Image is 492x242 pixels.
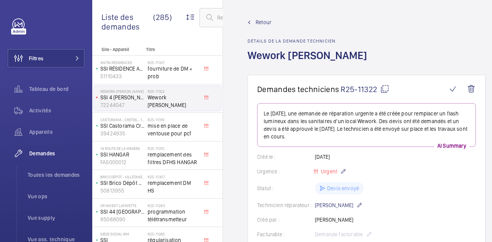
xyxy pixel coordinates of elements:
[100,158,145,166] p: FAS000012
[148,151,198,166] span: remplacement des filtres DFHS HANGAR
[148,146,198,151] h2: R25-11315
[28,193,85,200] span: Vue ops
[100,151,145,158] p: SSI HANGAR
[148,65,198,80] span: fourniture de DM + prob
[256,18,271,26] span: Retour
[100,122,145,130] p: SSI Castorama Créteil
[101,12,153,31] span: Liste des demandes
[100,216,145,223] p: 85068090
[29,107,85,114] span: Activités
[28,214,85,222] span: Vue supply
[100,94,145,101] p: SSI 4 [PERSON_NAME]
[315,201,362,210] p: [PERSON_NAME]
[8,49,85,67] button: Filtres
[100,130,145,137] p: 39424935
[341,84,389,94] span: R25-11322
[100,175,145,179] p: Brico Dépôt - VILLETANEUSE - 1937 – centre de coût P140100000
[148,179,198,194] span: remplacement DM HS
[148,175,198,179] h2: R25-11307
[100,117,145,122] p: Castorama - CRETEIL - 1440
[148,89,198,94] h2: R25-11322
[29,128,85,136] span: Appareils
[319,168,337,175] span: Urgent
[100,65,145,72] p: SSI RÉSIDENCE ANTIN
[92,47,143,52] p: Site - Appareil
[148,60,198,65] h2: R25-11337
[148,208,198,223] span: programmation télétransmetteur
[100,203,145,208] p: OFI INVEST LAFAYETTE
[29,150,85,157] span: Demandes
[29,54,43,62] span: Filtres
[146,47,197,52] p: Titre
[100,187,145,194] p: 50813955
[100,146,145,151] p: 14 Route de la Minière
[100,72,145,80] p: 51110433
[148,122,198,137] span: mise en place de ventouse pour pcf
[148,232,198,236] h2: R25-11265
[100,60,145,65] p: Antin résidences
[199,8,323,27] input: Recherche par numéro de demande ou devis
[148,203,198,208] h2: R25-11283
[264,110,469,140] p: Le [DATE], une demande de réparation urgente a été créée pour remplacer un flash lumineux dans le...
[248,48,372,75] h1: Wework [PERSON_NAME]
[100,101,145,109] p: 72244047
[28,171,85,179] span: Toutes les demandes
[100,89,145,94] p: WeWork [PERSON_NAME]
[248,38,372,44] h2: Détails de la demande technicien
[100,232,145,236] p: Siège social WM
[29,85,85,93] span: Tableau de bord
[100,208,145,216] p: SSI 44 [GEOGRAPHIC_DATA]
[148,94,198,109] span: Wework [PERSON_NAME]
[434,142,469,150] p: AI Summary
[100,179,145,187] p: SSI Brico Dépôt Villetaneuse
[257,84,339,94] span: Demandes techniciens
[148,117,198,122] h2: R25-11319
